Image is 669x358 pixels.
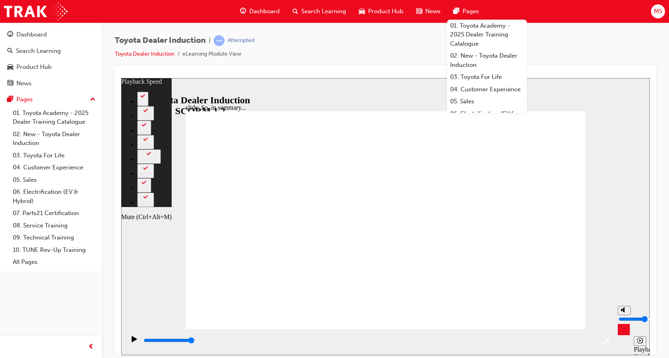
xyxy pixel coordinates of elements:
a: Dashboard [3,27,99,42]
div: Dashboard [16,30,47,39]
span: Search Learning [301,7,346,16]
li: eLearning Module View [182,50,241,59]
a: 07. Parts21 Certification [10,207,99,219]
div: News [16,79,32,88]
span: Pages [463,7,479,16]
div: 2 [19,21,24,27]
a: 04. Customer Experience [447,83,527,96]
span: pages-icon [453,6,459,16]
a: 02. New - Toyota Dealer Induction [10,128,99,149]
button: Replay (Ctrl+Alt+R) [481,258,493,270]
span: Toyota Dealer Induction [115,36,206,45]
a: Search Learning [3,44,99,58]
span: Product Hub [368,7,403,16]
div: playback controls [4,251,493,277]
a: 01. Toyota Academy - 2025 Dealer Training Catalogue [10,107,99,128]
button: 2 [16,14,27,28]
div: Pages [16,95,33,104]
span: | [209,36,210,45]
a: 06. Electrification (EV & Hybrid) [447,108,527,129]
a: 09. Technical Training [10,231,99,244]
button: Playback speed [513,258,525,268]
a: search-iconSearch Learning [286,3,353,20]
a: Product Hub [3,60,99,74]
button: Pages [3,92,99,107]
span: Dashboard [249,7,280,16]
div: Attempted [228,37,254,44]
a: 10. TUNE Rev-Up Training [10,244,99,256]
a: 08. Service Training [10,219,99,232]
span: guage-icon [240,6,246,16]
span: News [425,7,441,16]
a: All Pages [10,256,99,268]
a: 03. Toyota For Life [447,71,527,83]
span: pages-icon [7,96,13,103]
span: prev-icon [88,342,94,352]
span: news-icon [416,6,422,16]
span: car-icon [359,6,365,16]
span: guage-icon [7,31,13,38]
button: MS [651,4,665,18]
a: 06. Electrification (EV & Hybrid) [10,186,99,207]
span: up-icon [90,95,96,105]
button: Play (Ctrl+Alt+P) [4,257,18,271]
a: 02. New - Toyota Dealer Induction [447,50,527,71]
a: car-iconProduct Hub [353,3,410,20]
img: Trak [4,2,68,20]
span: MS [654,7,662,16]
a: 05. Sales [447,95,527,108]
a: 01. Toyota Academy - 2025 Dealer Training Catalogue [447,20,527,50]
input: slide progress [22,259,74,265]
span: news-icon [7,80,13,87]
a: 05. Sales [10,174,99,186]
a: news-iconNews [410,3,447,20]
div: Product Hub [16,62,52,72]
div: misc controls [493,251,525,277]
a: News [3,76,99,91]
div: Search Learning [16,46,61,56]
span: learningRecordVerb_ATTEMPT-icon [214,35,224,46]
span: search-icon [292,6,298,16]
a: Toyota Dealer Induction [115,50,174,57]
span: search-icon [7,48,13,55]
a: pages-iconPages [447,3,485,20]
button: DashboardSearch LearningProduct HubNews [3,26,99,92]
span: car-icon [7,64,13,71]
a: 03. Toyota For Life [10,149,99,162]
div: Playback Speed [513,268,525,282]
a: 04. Customer Experience [10,161,99,174]
a: guage-iconDashboard [234,3,286,20]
